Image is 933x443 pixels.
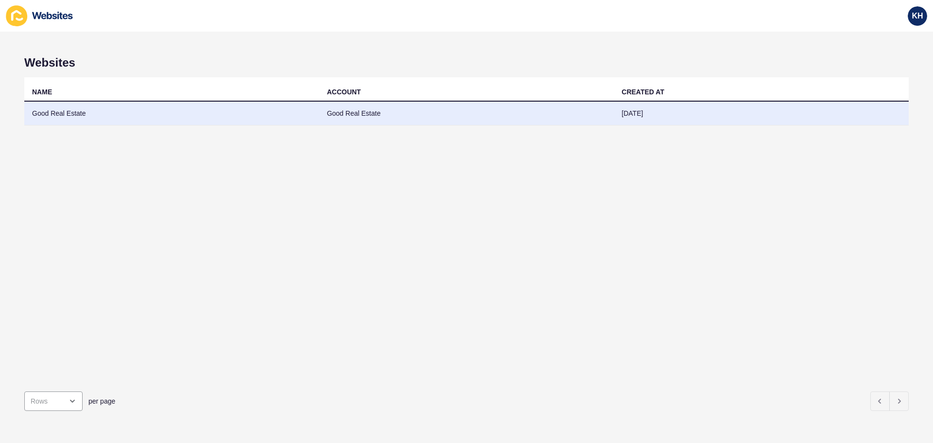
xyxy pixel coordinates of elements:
[24,391,83,411] div: open menu
[32,87,52,97] div: NAME
[88,396,115,406] span: per page
[319,102,614,125] td: Good Real Estate
[912,11,923,21] span: KH
[327,87,361,97] div: ACCOUNT
[614,102,909,125] td: [DATE]
[24,56,909,70] h1: Websites
[622,87,664,97] div: CREATED AT
[24,102,319,125] td: Good Real Estate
